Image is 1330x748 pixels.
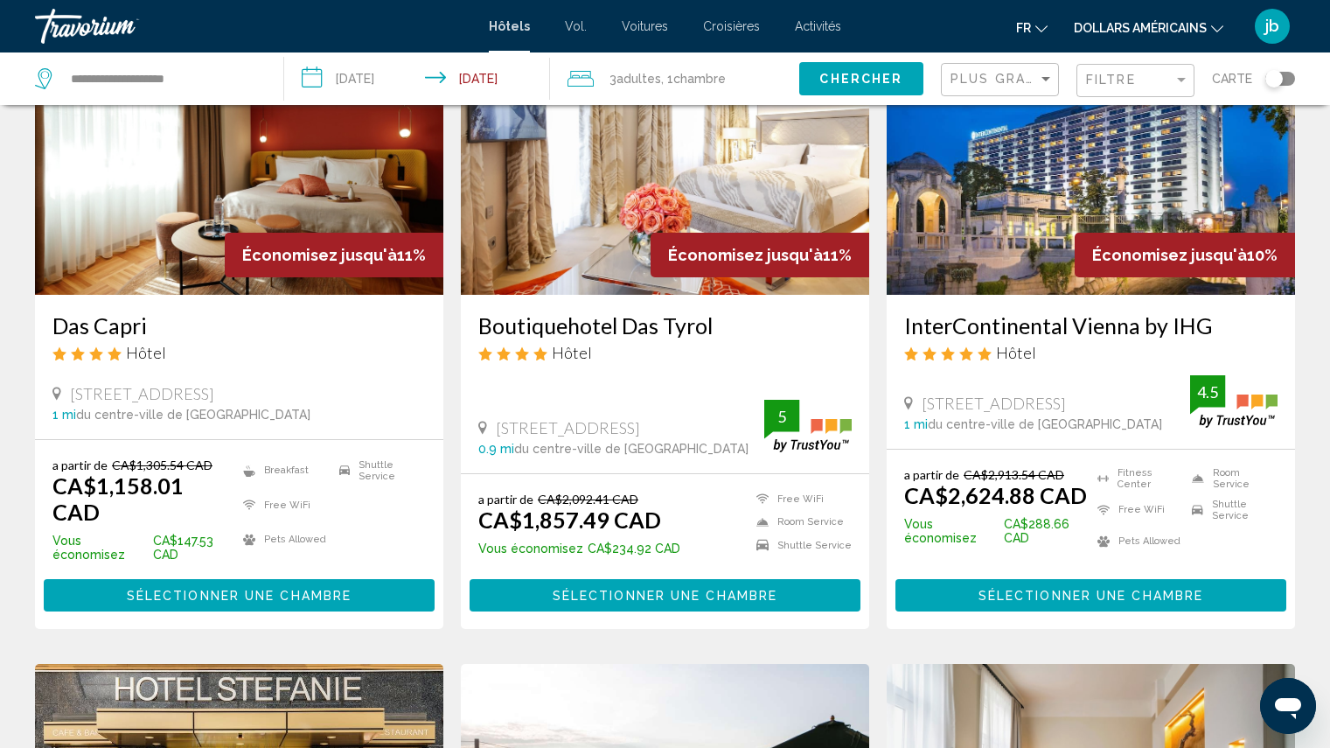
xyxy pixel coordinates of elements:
[112,458,212,472] del: CA$1,305.54 CAD
[538,492,638,507] del: CA$2,092.41 CAD
[1183,499,1278,521] li: Shuttle Service
[661,66,726,91] span: , 1
[331,458,426,484] li: Shuttle Service
[950,73,1054,87] mat-select: Sort by
[1089,499,1183,521] li: Free WiFi
[1086,73,1136,87] span: Filtre
[478,507,661,533] ins: CA$1,857.49 CAD
[470,579,860,612] button: Sélectionner une chambre
[242,246,397,264] span: Économisez jusqu'à
[478,542,583,556] span: Vous économisez
[496,418,640,437] span: [STREET_ADDRESS]
[52,472,184,525] ins: CA$1,158.01 CAD
[1089,530,1183,553] li: Pets Allowed
[1074,15,1223,40] button: Changer de devise
[1016,21,1031,35] font: fr
[1265,17,1279,35] font: jb
[550,52,799,105] button: Travelers: 3 adults, 0 children
[668,246,823,264] span: Économisez jusqu'à
[461,15,869,295] img: Hotel image
[904,312,1278,339] a: InterContinental Vienna by IHG
[284,52,551,105] button: Check-in date: Sep 3, 2025 Check-out date: Sep 6, 2025
[44,579,435,612] button: Sélectionner une chambre
[1212,66,1252,91] span: Carte
[126,343,166,362] span: Hôtel
[1016,15,1048,40] button: Changer de langue
[764,400,852,451] img: trustyou-badge.svg
[748,514,852,529] li: Room Service
[1075,233,1295,277] div: 10%
[795,19,841,33] a: Activités
[904,343,1278,362] div: 5 star Hotel
[950,72,1159,86] span: Plus grandes économies
[1089,467,1183,490] li: Fitness Center
[1074,21,1207,35] font: dollars américains
[819,73,902,87] span: Chercher
[470,584,860,603] a: Sélectionner une chambre
[764,406,799,427] div: 5
[651,233,869,277] div: 11%
[76,408,310,422] span: du centre-ville de [GEOGRAPHIC_DATA]
[928,417,1162,431] span: du centre-ville de [GEOGRAPHIC_DATA]
[478,343,852,362] div: 4 star Hotel
[609,66,661,91] span: 3
[514,442,749,456] span: du centre-ville de [GEOGRAPHIC_DATA]
[52,343,426,362] div: 4 star Hotel
[1250,8,1295,45] button: Menu utilisateur
[922,394,1066,413] span: [STREET_ADDRESS]
[52,534,149,562] span: Vous économisez
[904,517,1089,545] p: CA$288.66 CAD
[553,589,777,603] span: Sélectionner une chambre
[895,579,1286,612] button: Sélectionner une chambre
[478,312,852,339] a: Boutiquehotel Das Tyrol
[799,62,923,94] button: Chercher
[35,9,471,44] a: Travorium
[234,527,330,553] li: Pets Allowed
[748,492,852,507] li: Free WiFi
[44,584,435,603] a: Sélectionner une chambre
[234,458,330,484] li: Breakfast
[35,15,443,295] img: Hotel image
[964,467,1064,482] del: CA$2,913.54 CAD
[904,467,959,482] span: a partir de
[978,589,1203,603] span: Sélectionner une chambre
[478,542,680,556] p: CA$234.92 CAD
[1190,381,1225,402] div: 4.5
[52,534,234,562] p: CA$147.53 CAD
[234,492,330,518] li: Free WiFi
[1260,678,1316,734] iframe: Bouton de lancement de la fenêtre de messagerie
[489,19,530,33] a: Hôtels
[622,19,668,33] a: Voitures
[1190,375,1278,427] img: trustyou-badge.svg
[52,312,426,339] a: Das Capri
[70,384,214,403] span: [STREET_ADDRESS]
[52,408,76,422] span: 1 mi
[673,72,726,86] span: Chambre
[887,15,1295,295] img: Hotel image
[748,538,852,553] li: Shuttle Service
[1252,71,1295,87] button: Toggle map
[565,19,587,33] a: Vol.
[552,343,592,362] span: Hôtel
[52,458,108,472] span: a partir de
[478,442,514,456] span: 0.9 mi
[478,492,533,507] span: a partir de
[996,343,1036,362] span: Hôtel
[127,589,352,603] span: Sélectionner une chambre
[1183,467,1278,490] li: Room Service
[1076,63,1194,99] button: Filter
[904,417,928,431] span: 1 mi
[1092,246,1247,264] span: Économisez jusqu'à
[703,19,760,33] a: Croisières
[616,72,661,86] span: Adultes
